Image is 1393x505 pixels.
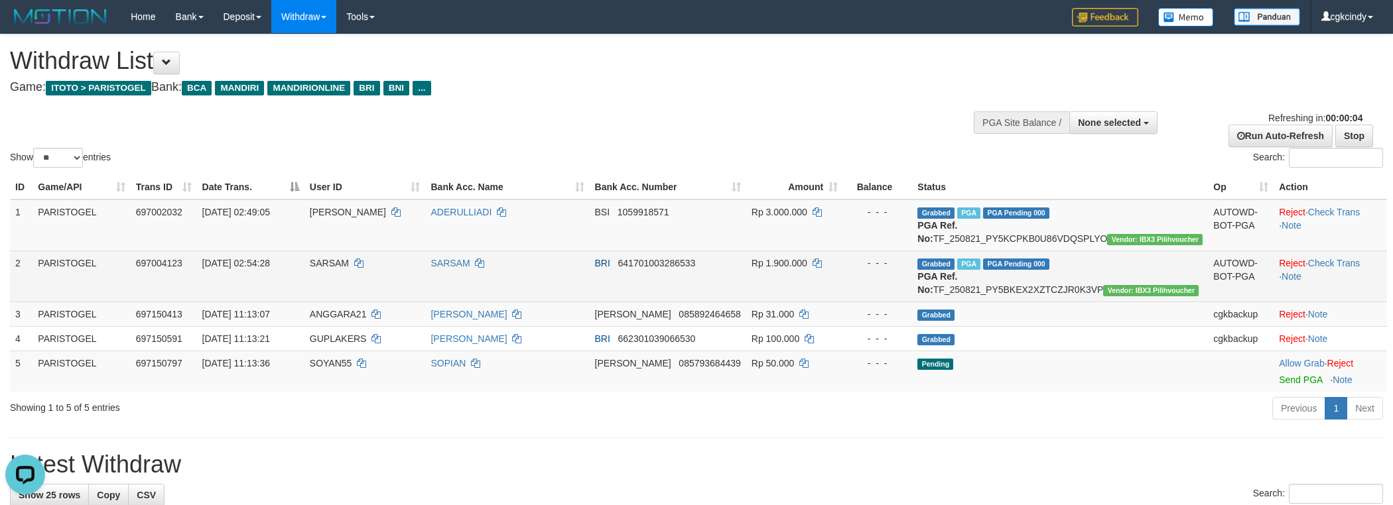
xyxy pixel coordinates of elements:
span: BRI [595,333,610,344]
span: Marked by cgkcindy [957,258,980,270]
td: PARISTOGEL [33,351,130,392]
div: PGA Site Balance / [974,111,1069,134]
td: PARISTOGEL [33,326,130,351]
a: Next [1347,397,1383,420]
a: SARSAM [431,258,470,268]
th: Op: activate to sort column ascending [1208,175,1274,199]
b: PGA Ref. No: [917,271,957,295]
span: Rp 50.000 [752,358,795,368]
input: Search: [1289,148,1383,168]
label: Search: [1253,148,1383,168]
span: Pending [917,359,953,370]
div: - - - [848,332,907,345]
td: TF_250821_PY5KCPKB0U86VDQSPLYO [912,199,1208,251]
td: · [1274,326,1387,351]
td: AUTOWD-BOT-PGA [1208,251,1274,302]
span: Copy [97,490,120,500]
label: Search: [1253,484,1383,504]
a: Reject [1279,309,1305,319]
div: - - - [848,205,907,219]
span: · [1279,358,1327,368]
a: [PERSON_NAME] [431,333,507,344]
h1: Latest Withdraw [10,451,1383,478]
a: Note [1308,333,1328,344]
span: Refreshing in: [1268,113,1362,123]
h4: Game: Bank: [10,81,915,94]
img: Button%20Memo.svg [1158,8,1214,27]
th: Bank Acc. Name: activate to sort column ascending [425,175,589,199]
div: Showing 1 to 5 of 5 entries [10,396,570,414]
label: Show entries [10,148,111,168]
span: Marked by cgkcindy [957,207,980,219]
span: None selected [1078,117,1141,128]
span: Rp 100.000 [752,333,799,344]
td: · · [1274,199,1387,251]
span: ITOTO > PARISTOGEL [46,81,151,95]
td: 2 [10,251,33,302]
img: MOTION_logo.png [10,7,111,27]
th: Date Trans.: activate to sort column descending [197,175,304,199]
span: SOYAN55 [310,358,352,368]
td: AUTOWD-BOT-PGA [1208,199,1274,251]
span: Vendor URL: https://payment5.1velocity.biz [1107,234,1203,245]
span: [DATE] 11:13:07 [202,309,270,319]
a: Reject [1327,358,1354,368]
img: panduan.png [1234,8,1300,26]
span: CSV [137,490,156,500]
a: 1 [1325,397,1347,420]
th: Bank Acc. Number: activate to sort column ascending [590,175,746,199]
a: ADERULLIADI [431,207,492,217]
span: Grabbed [917,334,955,345]
th: Balance [843,175,912,199]
span: [DATE] 02:54:28 [202,258,270,268]
a: Note [1282,271,1301,282]
a: SOPIAN [431,358,466,368]
span: Copy 085793684439 to clipboard [679,358,740,368]
span: [PERSON_NAME] [595,358,671,368]
span: Rp 31.000 [752,309,795,319]
div: - - - [848,308,907,321]
a: Stop [1335,125,1373,147]
button: None selected [1069,111,1158,134]
span: 697150797 [136,358,182,368]
th: Game/API: activate to sort column ascending [33,175,130,199]
span: Copy 1059918571 to clipboard [618,207,669,217]
span: Grabbed [917,309,955,321]
td: 1 [10,199,33,251]
button: Open LiveChat chat widget [5,5,45,45]
a: Reject [1279,333,1305,344]
th: Trans ID: activate to sort column ascending [131,175,197,199]
a: Note [1308,309,1328,319]
span: 697004123 [136,258,182,268]
span: BCA [182,81,212,95]
td: · [1274,351,1387,392]
th: Amount: activate to sort column ascending [746,175,843,199]
a: Note [1282,220,1301,231]
span: PGA Pending [983,258,1049,270]
div: - - - [848,357,907,370]
h1: Withdraw List [10,48,915,74]
span: Copy 662301039066530 to clipboard [618,333,696,344]
th: ID [10,175,33,199]
td: 4 [10,326,33,351]
span: GUPLAKERS [310,333,367,344]
span: Vendor URL: https://payment5.1velocity.biz [1103,285,1199,296]
a: Send PGA [1279,374,1322,385]
a: Reject [1279,258,1305,268]
td: TF_250821_PY5BKEX2XZTCZJR0K3VP [912,251,1208,302]
a: Note [1333,374,1353,385]
span: BNI [383,81,409,95]
span: [DATE] 11:13:36 [202,358,270,368]
select: Showentries [33,148,83,168]
span: BRI [354,81,379,95]
span: Grabbed [917,258,955,270]
td: · [1274,302,1387,326]
td: · · [1274,251,1387,302]
span: Grabbed [917,207,955,219]
b: PGA Ref. No: [917,220,957,244]
a: Allow Grab [1279,358,1324,368]
td: cgkbackup [1208,326,1274,351]
span: Copy 085892464658 to clipboard [679,309,740,319]
a: Reject [1279,207,1305,217]
span: [DATE] 11:13:21 [202,333,270,344]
